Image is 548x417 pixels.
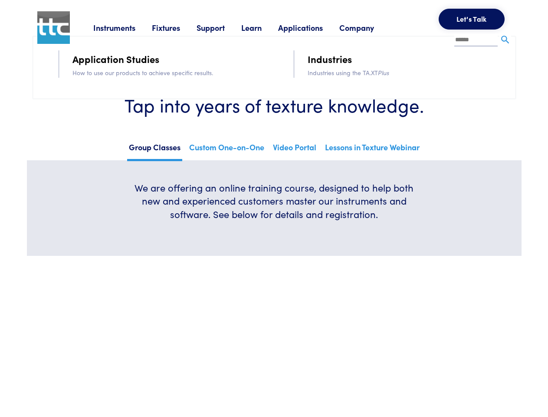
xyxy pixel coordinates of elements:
a: Group Classes [127,140,182,161]
a: Support [197,22,241,33]
img: ttc_logo_1x1_v1.0.png [37,11,70,44]
a: Lessons in Texture Webinar [323,140,421,159]
h6: We are offering an online training course, designed to help both new and experienced customers ma... [128,181,420,221]
h1: Tap into years of texture knowledge. [53,93,495,116]
a: Industries [308,51,352,66]
a: Company [339,22,390,33]
button: Let's Talk [439,9,505,30]
a: Fixtures [152,22,197,33]
p: How to use our products to achieve specific results. [72,68,269,77]
a: Learn [241,22,278,33]
p: Industries using the TA.XT [308,68,504,77]
a: Applications [278,22,339,33]
a: Video Portal [271,140,318,159]
a: Instruments [93,22,152,33]
i: Plus [378,68,389,77]
a: Application Studies [72,51,159,66]
a: Custom One-on-One [187,140,266,159]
